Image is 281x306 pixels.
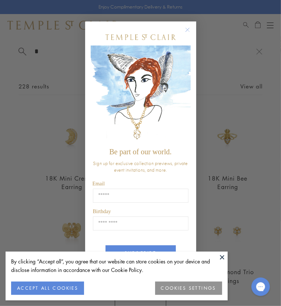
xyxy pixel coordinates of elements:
div: By clicking “Accept all”, you agree that our website can store cookies on your device and disclos... [11,257,222,274]
span: Email [93,181,105,186]
button: SUBSCRIBE [106,245,176,260]
button: COOKIES SETTINGS [155,282,222,295]
span: Be part of our world. [109,148,171,156]
span: Birthday [93,209,111,214]
iframe: Gorgias live chat messenger [248,275,274,299]
span: Sign up for exclusive collection previews, private event invitations, and more. [93,160,188,173]
img: Temple St. Clair [106,34,176,40]
button: ACCEPT ALL COOKIES [11,282,84,295]
input: Email [93,189,188,203]
button: Close dialog [187,29,196,38]
img: c4a9eb12-d91a-4d4a-8ee0-386386f4f338.jpeg [91,46,191,144]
